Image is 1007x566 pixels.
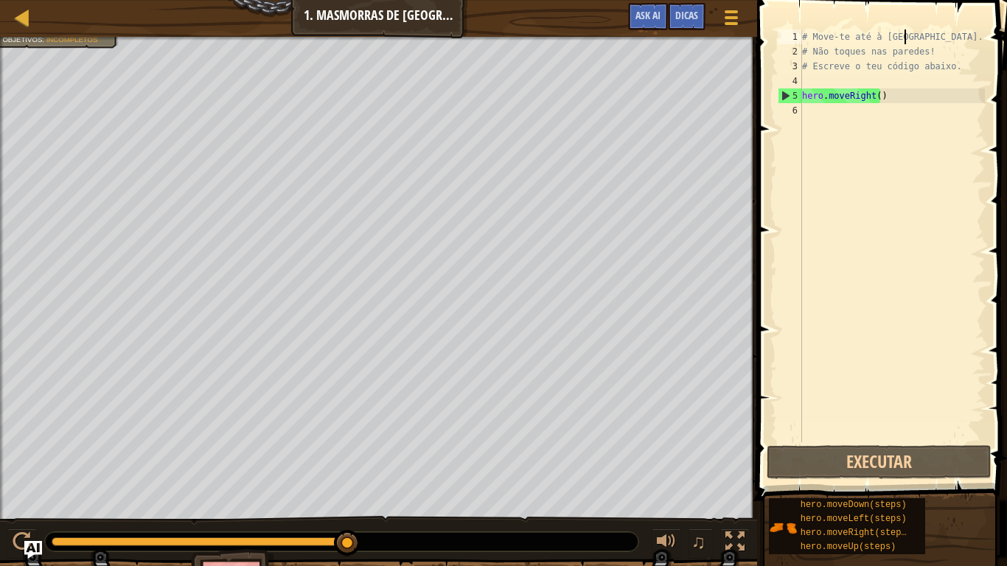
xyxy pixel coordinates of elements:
button: ♫ [689,528,714,559]
button: Ctrl + P: Play [7,528,37,559]
div: 3 [778,59,802,74]
div: 6 [778,103,802,118]
button: Alternar ecrã inteiro [720,528,750,559]
button: Ask AI [628,3,668,30]
img: portrait.png [769,514,797,542]
span: Ask AI [635,8,661,22]
button: Ask AI [24,541,42,559]
span: hero.moveRight(steps) [801,528,912,538]
span: : [42,36,46,44]
button: Mostrar o menu do jogo [713,3,750,38]
span: hero.moveUp(steps) [801,542,896,552]
div: 1 [778,29,802,44]
span: Dicas [675,8,698,22]
span: Incompletos [46,36,98,44]
span: Objetivos [2,36,42,44]
span: hero.moveDown(steps) [801,500,907,510]
div: 4 [778,74,802,88]
span: hero.moveLeft(steps) [801,514,907,524]
span: ♫ [691,531,706,553]
div: 5 [778,88,802,103]
div: 2 [778,44,802,59]
button: Executar [767,445,992,479]
button: Ajustar volume [652,528,681,559]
